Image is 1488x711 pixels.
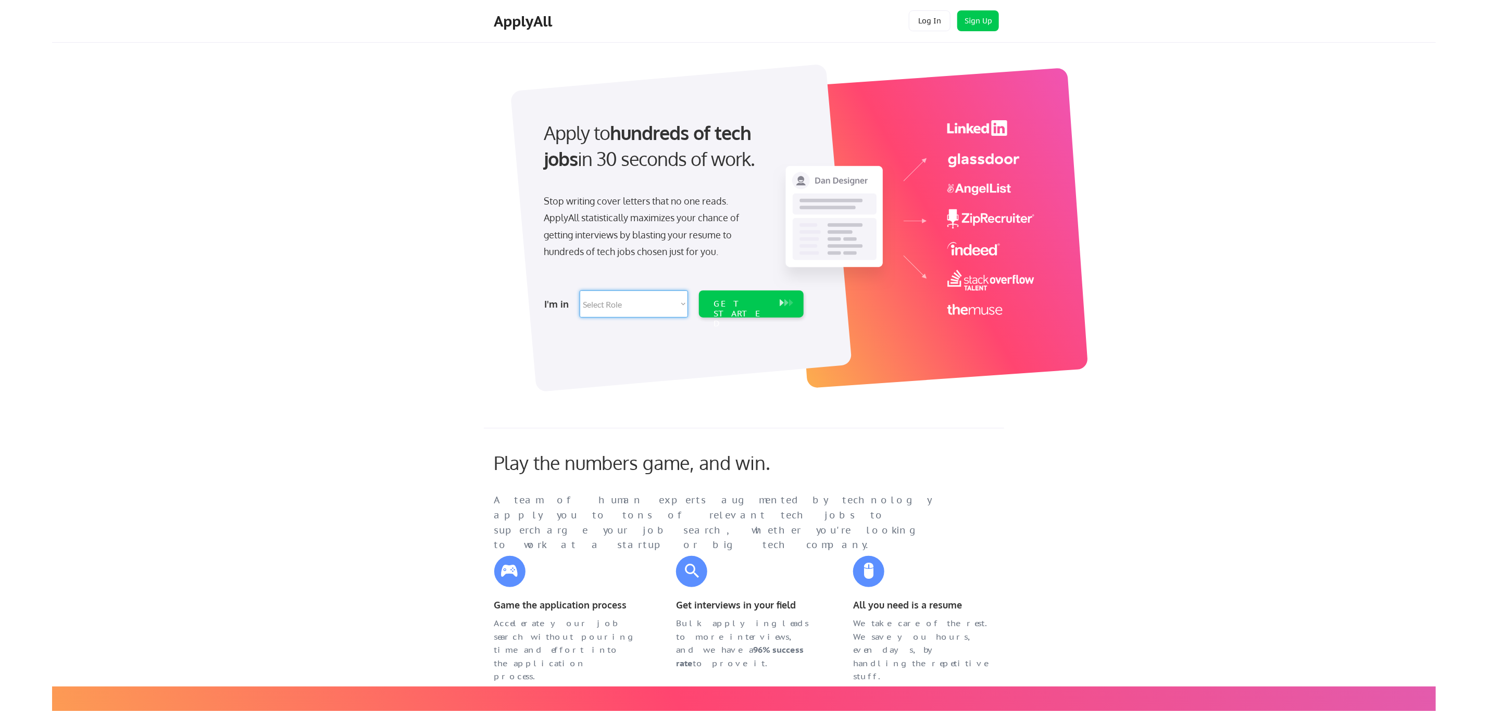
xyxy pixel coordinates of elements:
div: Apply to in 30 seconds of work. [544,120,799,172]
div: ApplyAll [494,12,555,30]
div: Stop writing cover letters that no one reads. ApplyAll statistically maximizes your chance of get... [544,193,758,260]
div: Bulk applying leads to more interviews, and we have a to prove it. [676,617,817,670]
div: Get interviews in your field [676,598,817,613]
div: GET STARTED [714,299,769,329]
div: We take care of the rest. We save you hours, even days, by handling the repetitive stuff. [853,617,994,683]
div: Play the numbers game, and win. [494,451,817,474]
div: All you need is a resume [853,598,994,613]
div: I'm in [544,296,573,312]
div: Accelerate your job search without pouring time and effort into the application process. [494,617,635,683]
strong: 96% success rate [676,644,806,668]
button: Log In [909,10,951,31]
strong: hundreds of tech jobs [544,121,756,170]
div: A team of human experts augmented by technology apply you to tons of relevant tech jobs to superc... [494,493,953,553]
div: Game the application process [494,598,635,613]
button: Sign Up [957,10,999,31]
